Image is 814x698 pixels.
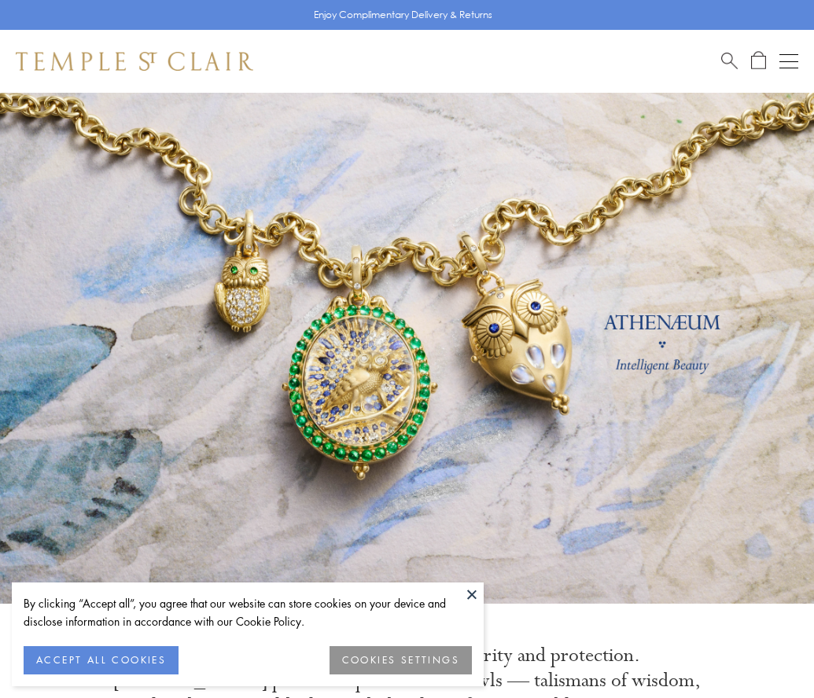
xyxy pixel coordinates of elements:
[751,51,766,71] a: Open Shopping Bag
[314,7,492,23] p: Enjoy Complimentary Delivery & Returns
[16,52,253,71] img: Temple St. Clair
[779,52,798,71] button: Open navigation
[24,594,472,630] div: By clicking “Accept all”, you agree that our website can store cookies on your device and disclos...
[24,646,179,674] button: ACCEPT ALL COOKIES
[721,51,738,71] a: Search
[330,646,472,674] button: COOKIES SETTINGS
